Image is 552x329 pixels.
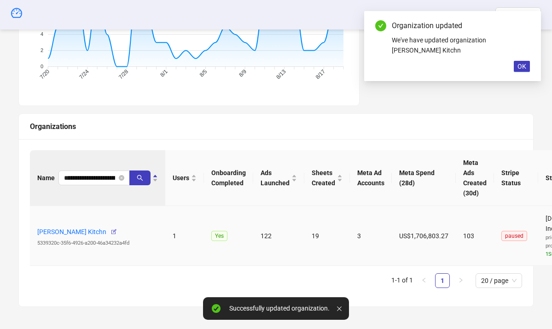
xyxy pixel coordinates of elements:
[517,63,526,70] span: OK
[375,20,386,31] span: check-circle
[520,20,530,30] a: Close
[514,61,530,72] button: OK
[392,20,530,31] div: Organization updated
[392,35,530,55] div: We've have updated organization [PERSON_NAME] Kitchn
